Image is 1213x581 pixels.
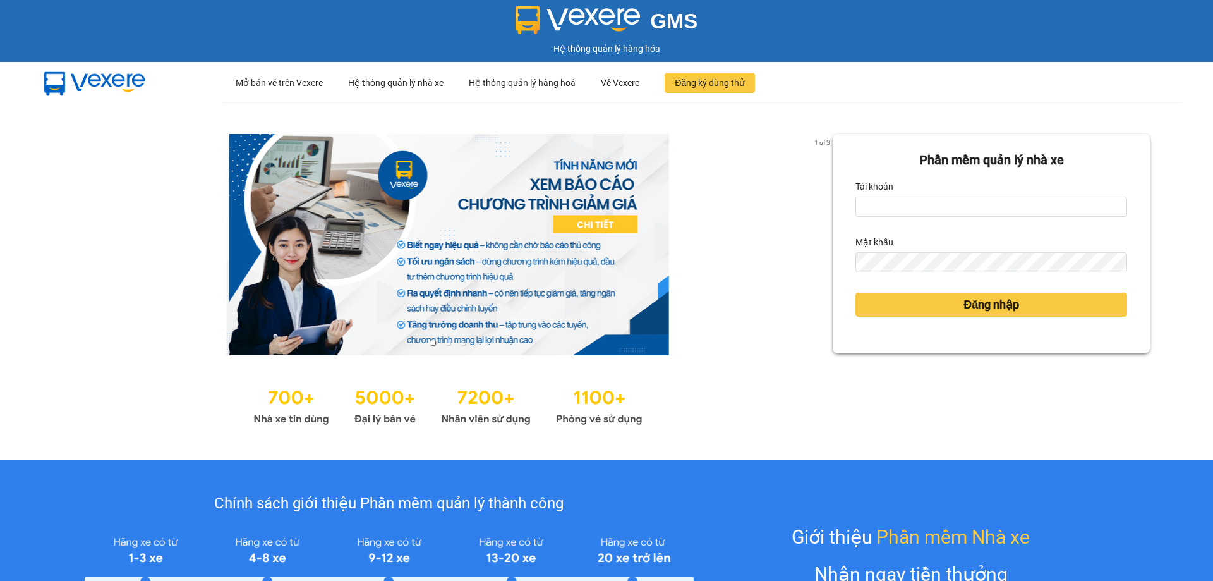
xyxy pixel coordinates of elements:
[516,6,641,34] img: logo 2
[469,63,576,103] div: Hệ thống quản lý hàng hoá
[855,150,1127,170] div: Phần mềm quản lý nhà xe
[348,63,444,103] div: Hệ thống quản lý nhà xe
[675,76,745,90] span: Đăng ký dùng thử
[445,340,450,345] li: slide item 2
[3,42,1210,56] div: Hệ thống quản lý hàng hóa
[815,134,833,355] button: next slide / item
[650,9,697,33] span: GMS
[792,522,1030,552] div: Giới thiệu
[855,197,1127,217] input: Tài khoản
[855,176,893,197] label: Tài khoản
[811,134,833,150] p: 1 of 3
[63,134,81,355] button: previous slide / item
[601,63,639,103] div: Về Vexere
[876,522,1030,552] span: Phần mềm Nhà xe
[430,340,435,345] li: slide item 1
[963,296,1019,314] span: Đăng nhập
[85,492,693,516] div: Chính sách giới thiệu Phần mềm quản lý thành công
[855,252,1127,272] input: Mật khẩu
[253,381,643,429] img: Statistics.png
[855,293,1127,317] button: Đăng nhập
[516,19,698,29] a: GMS
[855,232,893,252] label: Mật khẩu
[32,62,158,104] img: mbUUG5Q.png
[461,340,466,345] li: slide item 3
[236,63,323,103] div: Mở bán vé trên Vexere
[665,73,755,93] button: Đăng ký dùng thử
